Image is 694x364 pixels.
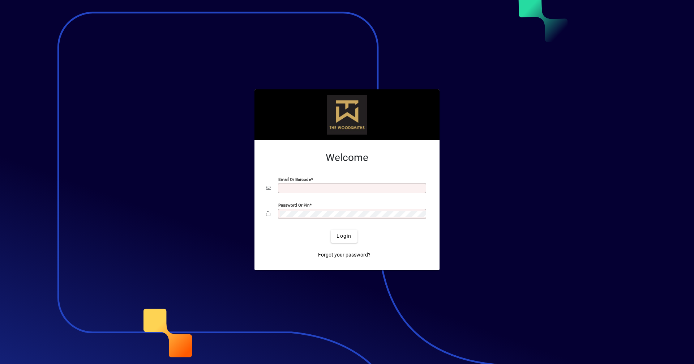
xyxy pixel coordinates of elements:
[278,202,309,207] mat-label: Password or Pin
[266,152,428,164] h2: Welcome
[337,232,351,240] span: Login
[331,230,357,243] button: Login
[278,177,311,182] mat-label: Email or Barcode
[315,249,373,262] a: Forgot your password?
[318,251,370,259] span: Forgot your password?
